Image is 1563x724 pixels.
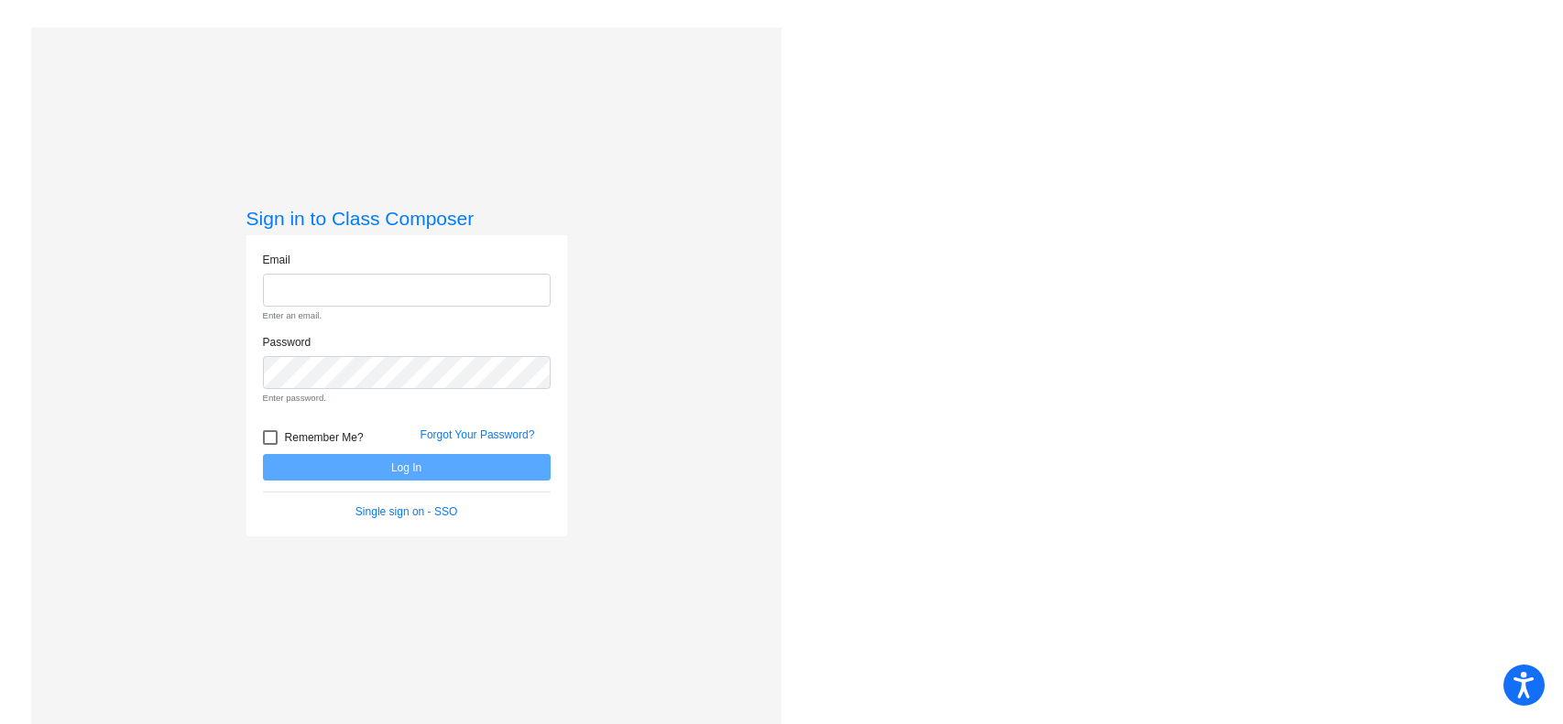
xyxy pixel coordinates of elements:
label: Email [263,252,290,268]
h3: Sign in to Class Composer [246,207,567,230]
a: Forgot Your Password? [421,428,535,441]
small: Enter an email. [263,309,551,322]
span: Remember Me? [285,427,364,448]
label: Password [263,334,312,351]
small: Enter password. [263,392,551,405]
button: Log In [263,454,551,481]
a: Single sign on - SSO [355,505,457,518]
